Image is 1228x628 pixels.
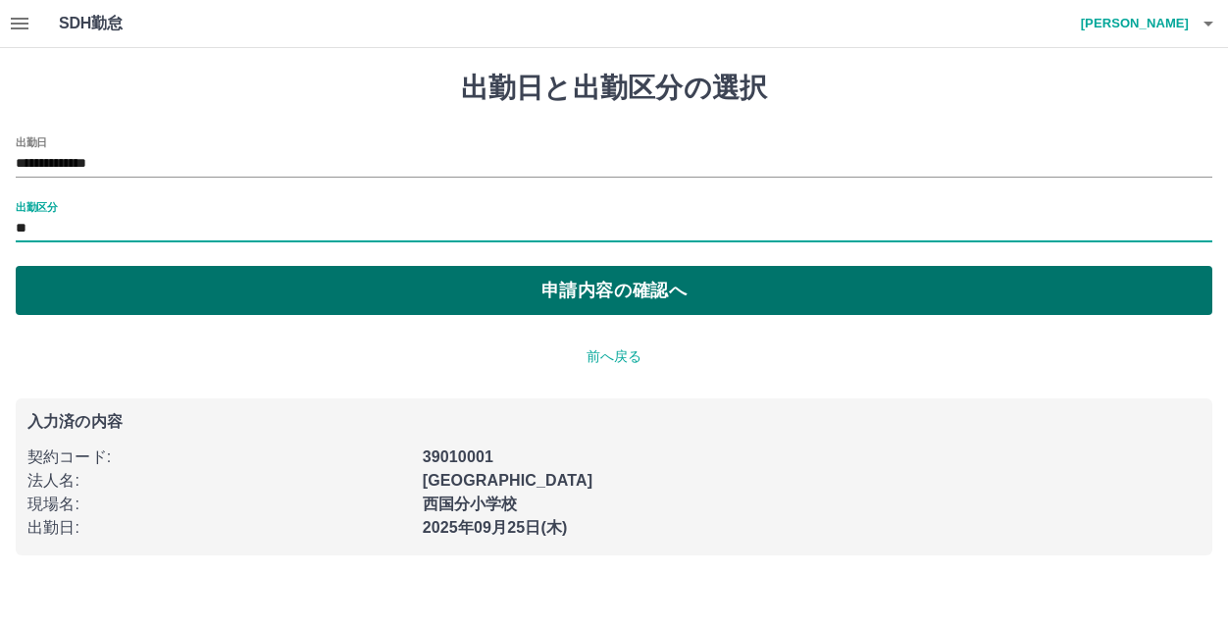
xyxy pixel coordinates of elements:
[423,496,518,512] b: 西国分小学校
[27,469,411,493] p: 法人名 :
[423,519,568,536] b: 2025年09月25日(木)
[16,346,1212,367] p: 前へ戻る
[16,72,1212,105] h1: 出勤日と出勤区分の選択
[27,445,411,469] p: 契約コード :
[27,516,411,540] p: 出勤日 :
[423,472,593,489] b: [GEOGRAPHIC_DATA]
[423,448,493,465] b: 39010001
[27,493,411,516] p: 現場名 :
[16,134,47,149] label: 出勤日
[16,199,57,214] label: 出勤区分
[16,266,1212,315] button: 申請内容の確認へ
[27,414,1201,430] p: 入力済の内容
